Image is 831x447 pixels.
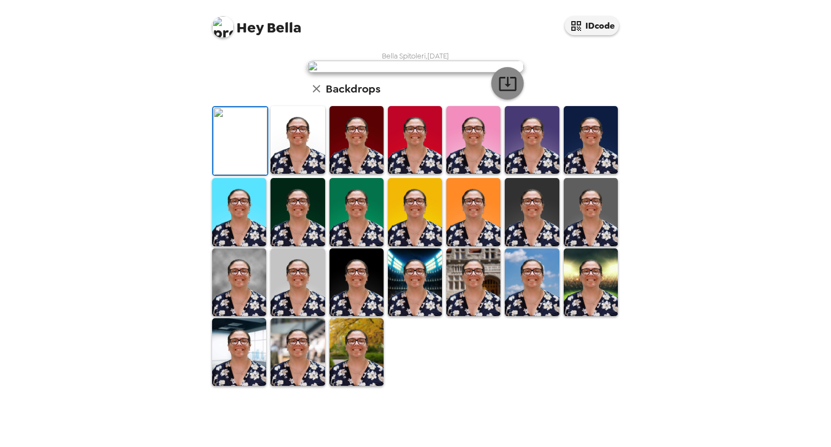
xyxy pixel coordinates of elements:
span: Hey [236,18,263,37]
img: profile pic [212,16,234,38]
img: Original [213,107,267,175]
h6: Backdrops [326,80,380,97]
span: Bella Spitoleri , [DATE] [382,51,449,61]
span: Bella [212,11,301,35]
img: user [307,61,524,73]
button: IDcode [565,16,619,35]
